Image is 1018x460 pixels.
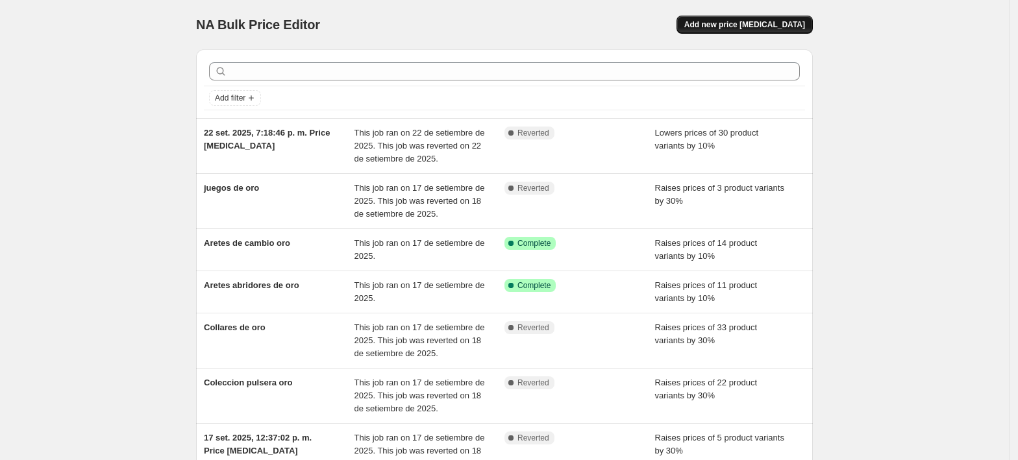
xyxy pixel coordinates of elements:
[655,183,784,206] span: Raises prices of 3 product variants by 30%
[354,322,485,358] span: This job ran on 17 de setiembre de 2025. This job was reverted on 18 de setiembre de 2025.
[204,128,330,151] span: 22 set. 2025, 7:18:46 p. m. Price [MEDICAL_DATA]
[354,128,485,163] span: This job ran on 22 de setiembre de 2025. This job was reverted on 22 de setiembre de 2025.
[517,238,551,248] span: Complete
[204,378,293,387] span: Coleccion pulsera oro
[655,322,758,345] span: Raises prices of 33 product variants by 30%
[684,19,805,30] span: Add new price [MEDICAL_DATA]
[677,16,813,34] button: Add new price [MEDICAL_DATA]
[655,128,759,151] span: Lowers prices of 30 product variants by 10%
[517,128,549,138] span: Reverted
[655,280,758,303] span: Raises prices of 11 product variants by 10%
[196,18,320,32] span: NA Bulk Price Editor
[517,280,551,291] span: Complete
[204,280,299,290] span: Aretes abridores de oro
[655,378,758,400] span: Raises prices of 22 product variants by 30%
[204,238,290,248] span: Aretes de cambio oro
[209,90,261,106] button: Add filter
[517,378,549,388] span: Reverted
[204,183,259,193] span: juegos de oro
[354,238,485,261] span: This job ran on 17 de setiembre de 2025.
[354,378,485,413] span: This job ran on 17 de setiembre de 2025. This job was reverted on 18 de setiembre de 2025.
[655,433,784,455] span: Raises prices of 5 product variants by 30%
[517,183,549,193] span: Reverted
[655,238,758,261] span: Raises prices of 14 product variants by 10%
[215,93,245,103] span: Add filter
[517,433,549,443] span: Reverted
[517,322,549,333] span: Reverted
[354,183,485,219] span: This job ran on 17 de setiembre de 2025. This job was reverted on 18 de setiembre de 2025.
[204,433,312,455] span: 17 set. 2025, 12:37:02 p. m. Price [MEDICAL_DATA]
[204,322,266,332] span: Collares de oro
[354,280,485,303] span: This job ran on 17 de setiembre de 2025.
